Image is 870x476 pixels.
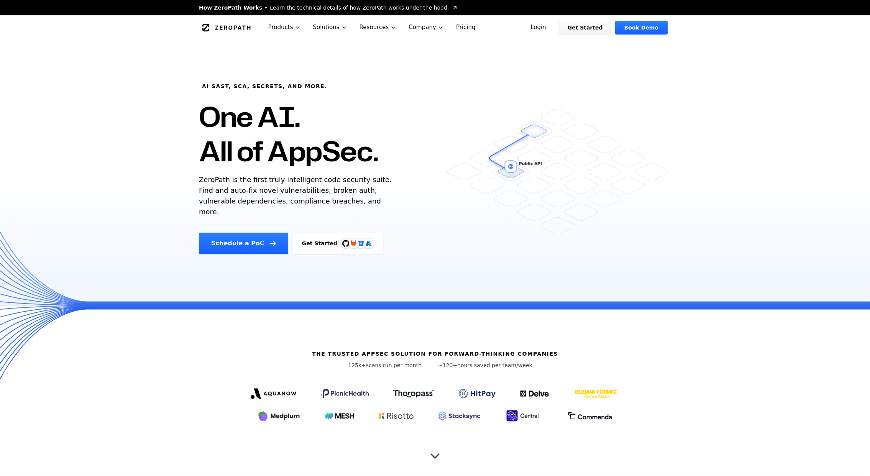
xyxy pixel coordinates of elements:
img: GitHub [342,240,349,247]
img: Azure [366,240,372,246]
svg: Bitbucket [357,239,365,248]
button: Company [402,15,450,39]
button: Resources [353,15,403,39]
h1: One AI. All of AppSec. [199,99,378,168]
a: How ZeroPath WorksLearn the technical details of how ZeroPath works under the hood. [199,4,458,11]
span: 125k+ [348,362,366,368]
p: ZeroPath is the first truly intelligent code security suite. Find and auto-fix novel vulnerabilit... [199,174,395,217]
a: Pricing [450,15,482,39]
img: Central [505,409,543,423]
button: Solutions [307,15,353,39]
img: GYG [574,384,619,403]
img: Stacksync [438,411,480,420]
a: Book Demo [615,21,668,34]
img: Thoropass [393,390,434,397]
h6: The Trusted AppSec solution for forward-thinking companies [312,350,558,358]
a: Schedule a PoC [199,233,288,254]
p: scans run per month [338,361,432,369]
img: GitLab [346,236,361,251]
a: Get StartedGitHubGitLabAzure [293,233,383,254]
p: hours saved per team/week [438,361,532,369]
img: Mesh [325,413,354,419]
h6: AI SAST, SCA, Secrets, and more. [202,82,327,90]
img: Medplum [258,410,300,422]
a: Get Started [558,21,612,34]
button: Products [262,15,307,39]
span: How ZeroPath Works [199,4,262,11]
span: ~120+ [438,362,457,368]
button: Scroll to next section [427,445,443,460]
span: Learn the technical details of how ZeroPath works under the hood. [270,4,449,11]
a: Login [521,21,555,34]
nav: Global [190,15,680,39]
